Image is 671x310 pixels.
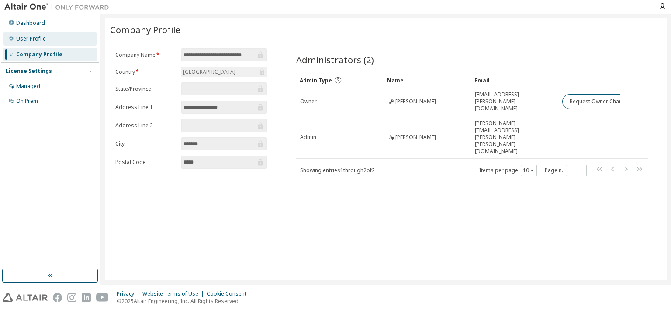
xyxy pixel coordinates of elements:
[16,83,40,90] div: Managed
[16,98,38,105] div: On Prem
[117,297,252,305] p: © 2025 Altair Engineering, Inc. All Rights Reserved.
[475,120,554,155] span: [PERSON_NAME][EMAIL_ADDRESS][PERSON_NAME][PERSON_NAME][DOMAIN_NAME]
[115,122,176,129] label: Address Line 2
[16,20,45,27] div: Dashboard
[115,104,176,111] label: Address Line 1
[67,293,76,302] img: instagram.svg
[296,54,374,66] span: Administrators (2)
[300,167,375,174] span: Showing entries 1 through 2 of 2
[395,134,436,141] span: [PERSON_NAME]
[16,35,46,42] div: User Profile
[300,77,332,84] span: Admin Type
[475,91,554,112] span: [EMAIL_ADDRESS][PERSON_NAME][DOMAIN_NAME]
[6,68,52,75] div: License Settings
[82,293,91,302] img: linkedin.svg
[4,3,114,11] img: Altair One
[182,67,237,77] div: [GEOGRAPHIC_DATA]
[562,94,636,109] button: Request Owner Change
[474,73,555,87] div: Email
[181,67,267,77] div: [GEOGRAPHIC_DATA]
[115,51,176,58] label: Company Name
[117,290,142,297] div: Privacy
[53,293,62,302] img: facebook.svg
[300,98,317,105] span: Owner
[115,159,176,166] label: Postal Code
[387,73,467,87] div: Name
[545,165,587,176] span: Page n.
[115,68,176,75] label: Country
[300,134,316,141] span: Admin
[395,98,436,105] span: [PERSON_NAME]
[479,165,537,176] span: Items per page
[110,24,180,36] span: Company Profile
[3,293,48,302] img: altair_logo.svg
[523,167,535,174] button: 10
[115,85,176,92] label: State/Province
[96,293,109,302] img: youtube.svg
[207,290,252,297] div: Cookie Consent
[16,51,62,58] div: Company Profile
[142,290,207,297] div: Website Terms of Use
[115,140,176,147] label: City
